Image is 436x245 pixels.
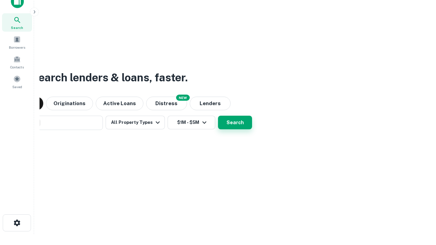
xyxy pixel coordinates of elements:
a: Search [2,13,32,32]
a: Saved [2,72,32,91]
button: Search distressed loans with lien and other non-mortgage details. [146,97,187,110]
span: Borrowers [9,45,25,50]
button: Active Loans [96,97,143,110]
span: Search [11,25,23,30]
iframe: Chat Widget [402,191,436,223]
button: All Property Types [106,116,165,129]
button: Originations [46,97,93,110]
button: $1M - $5M [168,116,215,129]
a: Contacts [2,53,32,71]
h3: Search lenders & loans, faster. [31,69,188,86]
button: Search [218,116,252,129]
a: Borrowers [2,33,32,51]
span: Contacts [10,64,24,70]
span: Saved [12,84,22,89]
button: Lenders [190,97,231,110]
div: NEW [176,95,190,101]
